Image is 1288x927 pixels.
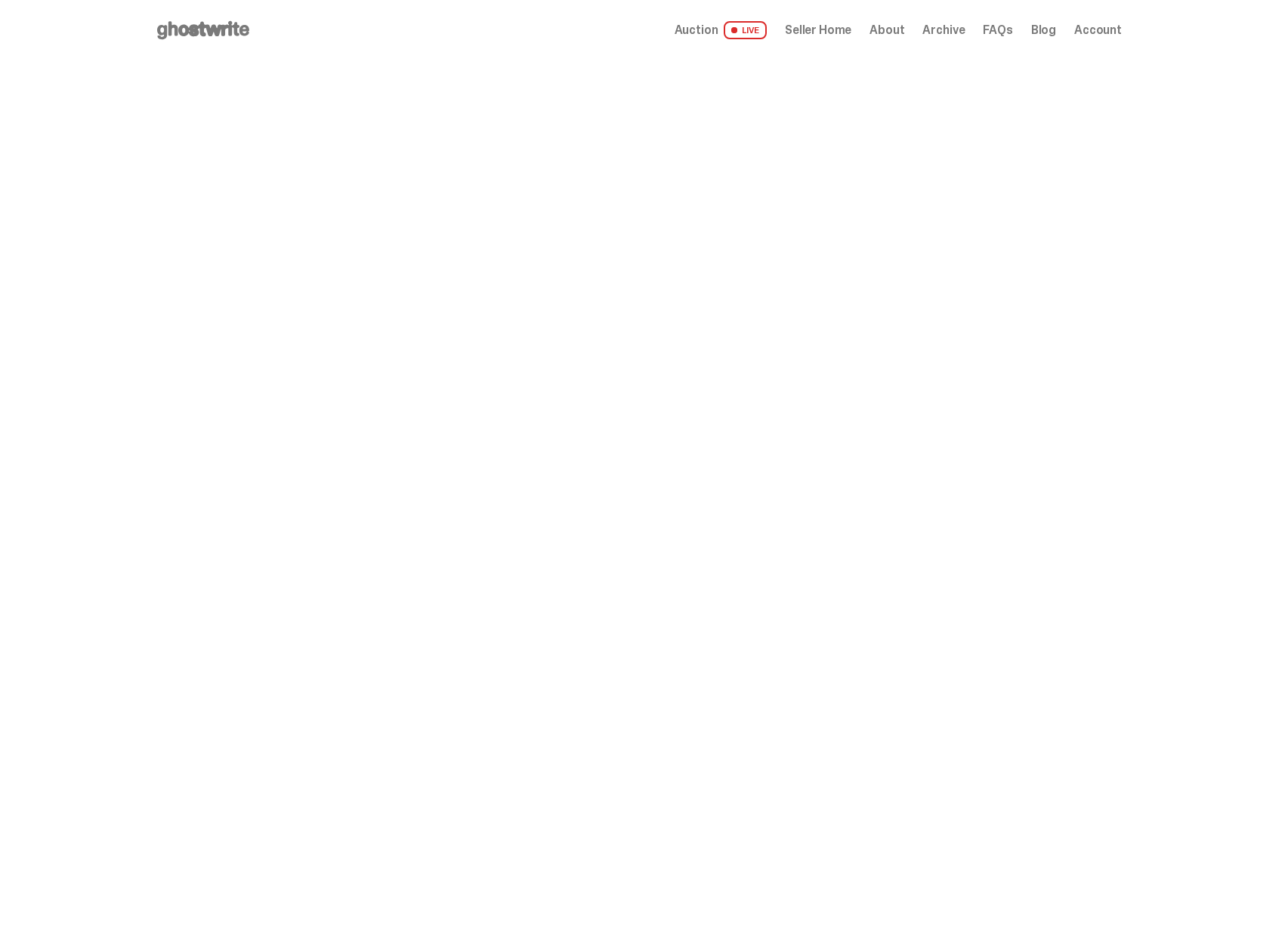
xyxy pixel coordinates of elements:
[1074,24,1122,36] a: Account
[983,24,1012,36] a: FAQs
[869,24,904,36] a: About
[675,24,718,36] span: Auction
[1031,24,1056,36] a: Blog
[922,24,965,36] a: Archive
[675,21,767,39] a: Auction LIVE
[785,24,851,36] a: Seller Home
[724,21,767,39] span: LIVE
